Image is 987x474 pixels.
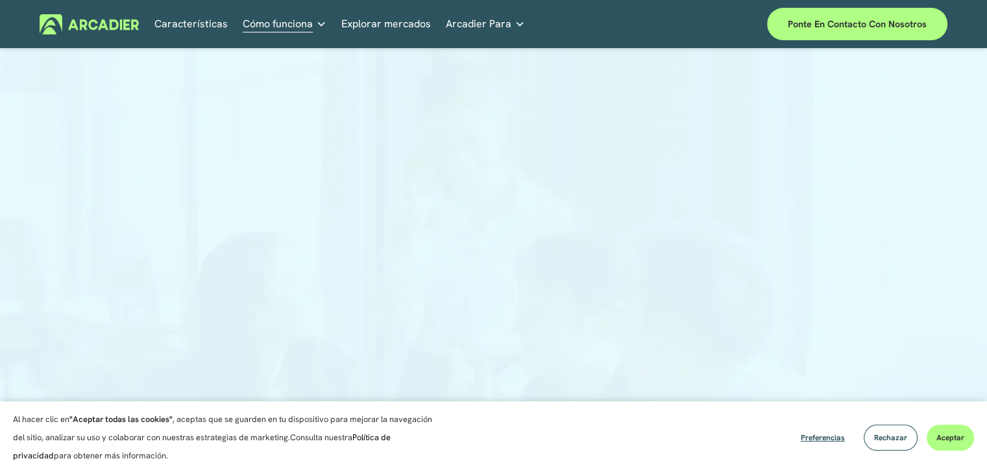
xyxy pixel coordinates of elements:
button: Preferencias [791,425,855,451]
iframe: Widget de chat [922,412,987,474]
font: Arcadier Para [446,17,511,31]
font: Consulta nuestra [290,432,352,443]
a: Explorar mercados [341,14,431,34]
a: menú desplegable de carpetas [446,14,525,34]
font: Cómo funciona [243,17,313,31]
img: Arcadier [40,14,139,34]
font: Ponte en contacto con nosotros [788,18,927,30]
a: menú desplegable de carpetas [243,14,326,34]
font: , aceptas que se guarden en tu dispositivo para mejorar la navegación del sitio, analizar su uso ... [13,414,432,443]
font: Características [154,17,228,31]
font: Al hacer clic en [13,414,69,425]
font: Rechazar [874,432,907,443]
a: Ponte en contacto con nosotros [767,8,947,40]
font: Preferencias [801,432,845,443]
a: Características [154,14,228,34]
font: "Aceptar todas las cookies" [69,414,173,425]
font: para obtener más información. [54,450,168,461]
button: Rechazar [864,425,918,451]
font: Explorar mercados [341,17,431,31]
